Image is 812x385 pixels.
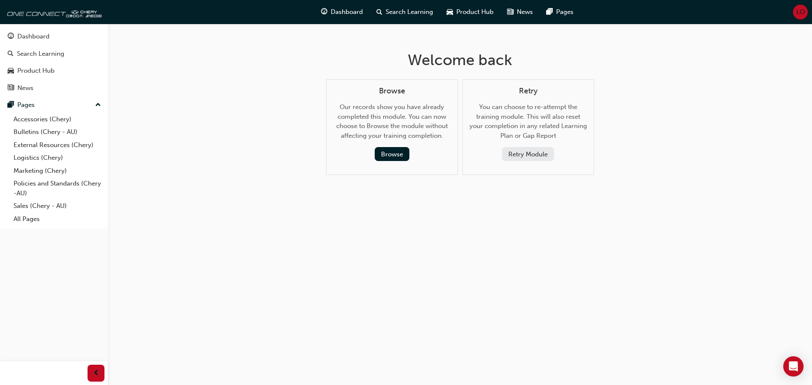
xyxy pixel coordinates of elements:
a: Logistics (Chery) [10,151,104,164]
span: prev-icon [93,368,99,379]
a: Product Hub [3,63,104,79]
span: news-icon [8,85,14,92]
a: Marketing (Chery) [10,164,104,177]
button: Pages [3,97,104,113]
span: LO [796,7,805,17]
a: news-iconNews [500,3,540,21]
a: External Resources (Chery) [10,139,104,152]
a: Bulletins (Chery - AU) [10,126,104,139]
div: Our records show you have already completed this module. You can now choose to Browse the module ... [333,87,451,161]
h4: Browse [333,87,451,96]
img: oneconnect [4,3,101,20]
span: news-icon [507,7,513,17]
span: News [517,7,533,17]
a: Sales (Chery - AU) [10,199,104,213]
h1: Welcome back [326,51,594,69]
a: Search Learning [3,46,104,62]
div: Search Learning [17,49,64,59]
h4: Retry [469,87,587,96]
span: car-icon [8,67,14,75]
div: Dashboard [17,32,49,41]
div: News [17,83,33,93]
div: You can choose to re-attempt the training module. This will also reset your completion in any rel... [469,87,587,161]
a: Dashboard [3,29,104,44]
span: Dashboard [331,7,363,17]
button: DashboardSearch LearningProduct HubNews [3,27,104,97]
span: search-icon [376,7,382,17]
span: pages-icon [8,101,14,109]
span: guage-icon [321,7,327,17]
span: pages-icon [546,7,553,17]
button: Retry Module [502,147,554,161]
div: Product Hub [17,66,55,76]
button: Browse [375,147,409,161]
div: Open Intercom Messenger [783,356,804,377]
span: Pages [556,7,573,17]
span: car-icon [447,7,453,17]
a: guage-iconDashboard [314,3,370,21]
span: Search Learning [386,7,433,17]
a: All Pages [10,213,104,226]
a: Accessories (Chery) [10,113,104,126]
div: Pages [17,100,35,110]
button: LO [793,5,808,19]
a: search-iconSearch Learning [370,3,440,21]
span: up-icon [95,100,101,111]
span: Product Hub [456,7,494,17]
a: Policies and Standards (Chery -AU) [10,177,104,199]
a: pages-iconPages [540,3,580,21]
span: guage-icon [8,33,14,41]
a: car-iconProduct Hub [440,3,500,21]
span: search-icon [8,50,14,58]
a: News [3,80,104,96]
